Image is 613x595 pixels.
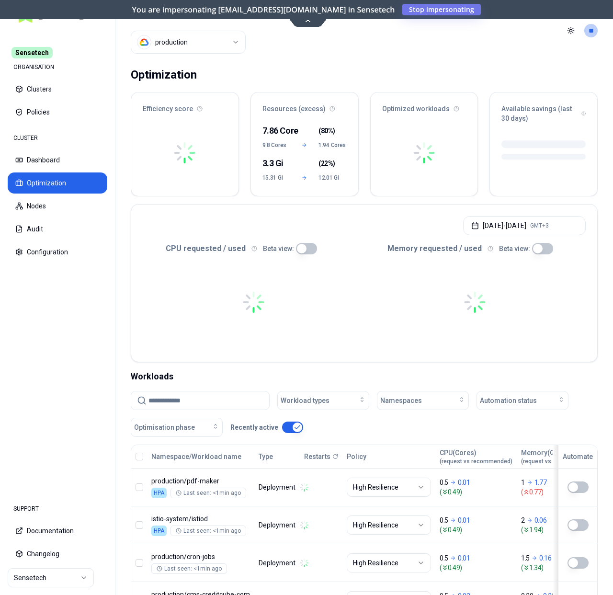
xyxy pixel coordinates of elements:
button: Workload types [277,391,369,410]
span: Automation status [480,396,537,405]
p: 1.5 [521,553,530,563]
span: 80% [321,126,333,136]
span: ( 1.34 ) [521,563,594,572]
div: 3.3 Gi [262,157,291,170]
span: 9.8 Cores [262,141,291,149]
span: 1.94 Cores [318,141,347,149]
p: istiod [151,514,250,524]
div: HPA enabled. [151,488,167,498]
span: 22% [321,159,333,168]
span: ( 0.49 ) [440,487,512,497]
p: 0.01 [458,553,470,563]
div: Last seen: <1min ago [157,565,222,572]
div: Memory(Gi) [521,448,594,465]
button: Clusters [8,79,107,100]
div: production [155,37,188,47]
p: 2 [521,515,525,525]
button: Changelog [8,543,107,564]
p: 1.77 [534,478,547,487]
p: Beta view: [499,244,530,253]
button: Namespaces [377,391,469,410]
p: 0.5 [440,478,448,487]
p: Recently active [230,423,278,432]
span: Optimisation phase [134,423,195,432]
p: 1 [521,478,525,487]
div: ORGANISATION [8,57,107,77]
button: Optimisation phase [131,418,223,437]
p: 0.5 [440,515,448,525]
span: (request vs recommended) [440,458,512,465]
button: Dashboard [8,149,107,171]
p: 0.01 [458,478,470,487]
button: Memory(Gi)(request vs recommended) [521,447,594,466]
div: Memory requested / used [364,243,586,254]
span: ( 1.94 ) [521,525,594,535]
span: ( 0.49 ) [440,563,512,572]
span: ( ) [318,126,335,136]
span: Workload types [281,396,329,405]
p: 0.06 [534,515,547,525]
span: (request vs recommended) [521,458,594,465]
div: Last seen: <1min ago [176,489,241,497]
span: ( 0.77 ) [521,487,594,497]
div: CPU requested / used [143,243,364,254]
div: HPA enabled. [151,526,167,536]
p: 0.5 [440,553,448,563]
div: 7.86 Core [262,124,291,137]
p: 0.01 [458,515,470,525]
div: Optimization [131,65,197,84]
div: CPU(Cores) [440,448,512,465]
button: Documentation [8,520,107,541]
span: GMT+3 [530,222,549,229]
div: Optimized workloads [371,92,478,119]
button: [DATE]-[DATE]GMT+3 [463,216,586,235]
button: Configuration [8,241,107,263]
div: Automate [563,452,593,461]
span: ( ) [318,159,335,168]
div: Last seen: <1min ago [176,527,241,535]
button: Type [259,447,273,466]
div: SUPPORT [8,499,107,518]
span: Namespaces [380,396,422,405]
div: Deployment [259,558,295,568]
div: Resources (excess) [251,92,358,119]
div: Efficiency score [131,92,238,119]
button: Namespace/Workload name [151,447,241,466]
div: Deployment [259,482,295,492]
button: CPU(Cores)(request vs recommended) [440,447,512,466]
button: Audit [8,218,107,240]
div: CLUSTER [8,128,107,148]
button: Automation status [477,391,568,410]
p: pdf-maker [151,476,250,486]
div: Available savings (last 30 days) [490,92,597,129]
div: Policy [347,452,431,461]
p: Beta view: [263,244,294,253]
p: 0.16 [539,553,552,563]
button: Policies [8,102,107,123]
p: cron-jobs [151,552,250,561]
button: Nodes [8,195,107,217]
p: Restarts [304,452,330,461]
span: 15.31 Gi [262,174,291,182]
div: Deployment [259,520,295,530]
button: Optimization [8,172,107,194]
div: Workloads [131,370,598,383]
button: Select a value [131,31,246,54]
img: gcp [139,37,149,47]
span: Sensetech [11,47,53,58]
span: 12.01 Gi [318,174,347,182]
span: ( 0.49 ) [440,525,512,535]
